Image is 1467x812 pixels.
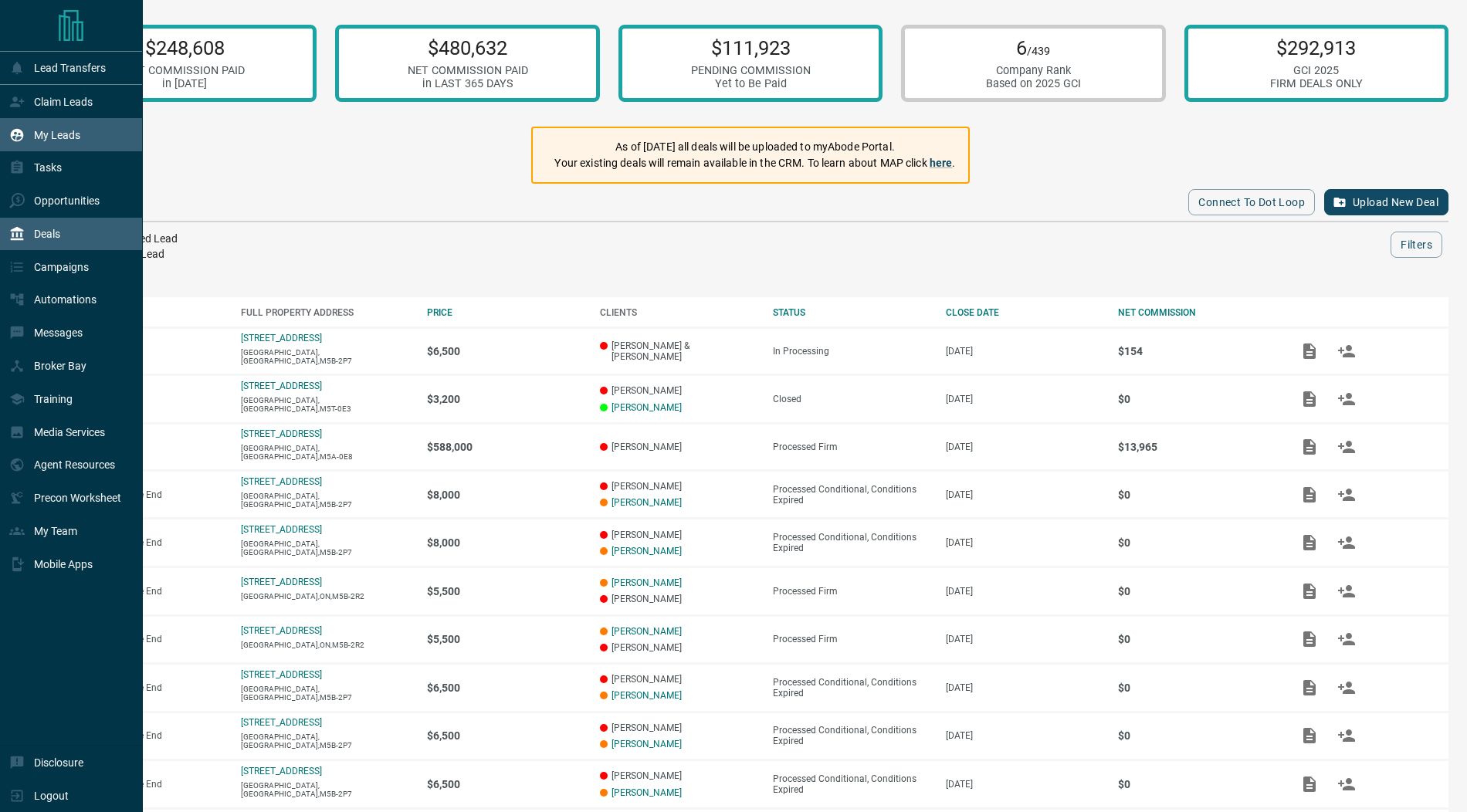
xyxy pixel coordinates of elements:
[1188,189,1315,215] button: Connect to Dot Loop
[427,345,584,357] p: $6,500
[946,394,1103,404] p: [DATE]
[124,64,245,77] div: NET COMMISSION PAID
[241,577,322,587] a: [STREET_ADDRESS]
[1324,189,1448,215] button: Upload New Deal
[600,385,757,396] p: [PERSON_NAME]
[1328,441,1365,452] span: Match Clients
[1291,730,1328,741] span: Add / View Documents
[600,722,757,733] p: [PERSON_NAME]
[124,36,245,59] p: $248,608
[241,396,412,413] p: [GEOGRAPHIC_DATA],[GEOGRAPHIC_DATA],M5T-0E3
[427,536,584,549] p: $8,000
[1291,441,1328,452] span: Add / View Documents
[408,36,528,59] p: $480,632
[1328,633,1365,644] span: Match Clients
[946,634,1103,645] p: [DATE]
[241,685,412,702] p: [GEOGRAPHIC_DATA],[GEOGRAPHIC_DATA],M5B-2P7
[241,492,412,509] p: [GEOGRAPHIC_DATA],[GEOGRAPHIC_DATA],M5B-2P7
[68,442,225,452] p: Purchase - Co-Op
[68,394,225,404] p: Lease - Co-Op
[600,594,757,604] p: [PERSON_NAME]
[946,779,1103,790] p: [DATE]
[1328,730,1365,741] span: Match Clients
[1291,345,1328,356] span: Add / View Documents
[1391,232,1442,258] button: Filters
[68,489,225,500] p: Purchase - Double End
[241,307,412,318] div: FULL PROPERTY ADDRESS
[1118,778,1276,790] p: $0
[427,307,584,318] div: PRICE
[1328,393,1365,404] span: Match Clients
[773,484,930,506] div: Processed Conditional, Conditions Expired
[691,36,811,59] p: $111,923
[68,307,225,318] div: DEAL TYPE
[691,77,811,90] div: Yet to Be Paid
[241,669,322,680] a: [STREET_ADDRESS]
[427,441,584,453] p: $588,000
[68,730,225,741] p: Purchase - Double End
[241,333,322,343] a: [STREET_ADDRESS]
[241,625,322,636] a: [STREET_ADDRESS]
[241,766,322,776] a: [STREET_ADDRESS]
[1328,778,1365,789] span: Match Clients
[68,682,225,693] p: Purchase - Double End
[600,340,757,362] p: [PERSON_NAME] & [PERSON_NAME]
[427,585,584,597] p: $5,500
[946,537,1103,548] p: [DATE]
[1118,393,1276,405] p: $0
[68,346,225,357] p: Purchase - Listing
[241,540,412,557] p: [GEOGRAPHIC_DATA],[GEOGRAPHIC_DATA],M5B-2P7
[612,497,682,508] a: [PERSON_NAME]
[1328,536,1365,547] span: Match Clients
[600,481,757,492] p: [PERSON_NAME]
[1291,393,1328,404] span: Add / View Documents
[1328,345,1365,356] span: Match Clients
[1291,682,1328,692] span: Add / View Documents
[773,725,930,746] div: Processed Conditional, Conditions Expired
[241,476,322,487] a: [STREET_ADDRESS]
[946,489,1103,500] p: [DATE]
[427,633,584,645] p: $5,500
[241,732,412,749] p: [GEOGRAPHIC_DATA],[GEOGRAPHIC_DATA],M5B-2P7
[691,64,811,77] div: PENDING COMMISSION
[773,394,930,404] div: Closed
[241,781,412,798] p: [GEOGRAPHIC_DATA],[GEOGRAPHIC_DATA],M5B-2P7
[600,307,757,318] div: CLIENTS
[612,690,682,701] a: [PERSON_NAME]
[773,677,930,699] div: Processed Conditional, Conditions Expired
[773,586,930,597] div: Processed Firm
[427,682,584,694] p: $6,500
[1118,682,1276,694] p: $0
[600,529,757,540] p: [PERSON_NAME]
[241,348,412,365] p: [GEOGRAPHIC_DATA],[GEOGRAPHIC_DATA],M5B-2P7
[1118,345,1276,357] p: $154
[1118,536,1276,549] p: $0
[241,524,322,535] a: [STREET_ADDRESS]
[612,739,682,749] a: [PERSON_NAME]
[1118,441,1276,453] p: $13,965
[1270,77,1363,90] div: FIRM DEALS ONLY
[554,155,955,171] p: Your existing deals will remain available in the CRM. To learn about MAP click .
[1270,36,1363,59] p: $292,913
[600,642,757,653] p: [PERSON_NAME]
[946,346,1103,357] p: [DATE]
[427,489,584,501] p: $8,000
[1118,307,1276,318] div: NET COMMISSION
[1328,585,1365,596] span: Match Clients
[241,717,322,728] a: [STREET_ADDRESS]
[408,64,528,77] div: NET COMMISSION PAID
[1291,778,1328,789] span: Add / View Documents
[946,307,1103,318] div: CLOSE DATE
[773,442,930,452] div: Processed Firm
[408,77,528,90] div: in LAST 365 DAYS
[946,586,1103,597] p: [DATE]
[68,779,225,790] p: Purchase - Double End
[241,428,322,439] a: [STREET_ADDRESS]
[946,442,1103,452] p: [DATE]
[68,586,225,597] p: Purchase - Double End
